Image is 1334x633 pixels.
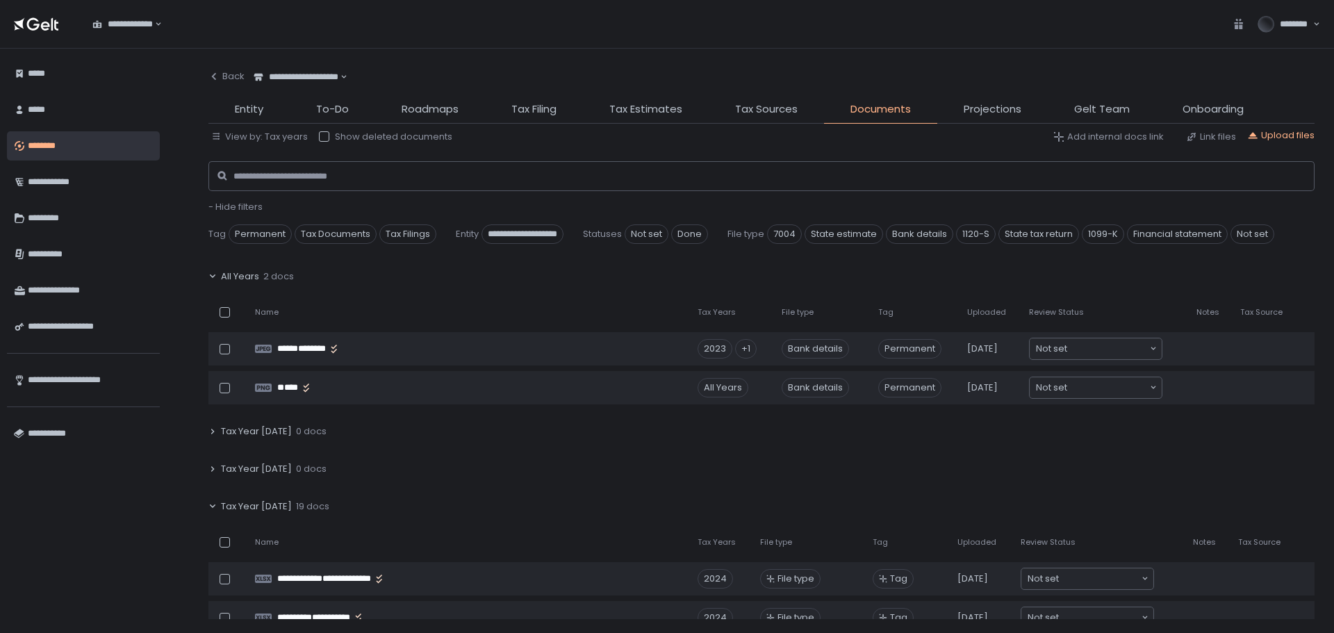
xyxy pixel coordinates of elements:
[782,378,849,397] div: Bank details
[221,425,292,438] span: Tax Year [DATE]
[1186,131,1236,143] button: Link files
[998,224,1079,244] span: State tax return
[967,307,1006,318] span: Uploaded
[1030,338,1162,359] div: Search for option
[235,101,263,117] span: Entity
[1036,342,1067,356] span: Not set
[295,224,377,244] span: Tax Documents
[1029,307,1084,318] span: Review Status
[221,270,259,283] span: All Years
[1196,307,1219,318] span: Notes
[379,224,436,244] span: Tax Filings
[878,307,894,318] span: Tag
[873,537,888,548] span: Tag
[221,500,292,513] span: Tax Year [DATE]
[850,101,911,117] span: Documents
[316,101,349,117] span: To-Do
[255,537,279,548] span: Name
[221,463,292,475] span: Tax Year [DATE]
[245,63,347,92] div: Search for option
[1053,131,1164,143] button: Add internal docs link
[698,378,748,397] div: All Years
[1230,224,1274,244] span: Not set
[1028,611,1059,625] span: Not set
[767,224,802,244] span: 7004
[1183,101,1244,117] span: Onboarding
[777,573,814,585] span: File type
[890,573,907,585] span: Tag
[625,224,668,244] span: Not set
[1067,342,1148,356] input: Search for option
[296,425,327,438] span: 0 docs
[1127,224,1228,244] span: Financial statement
[890,611,907,624] span: Tag
[671,224,708,244] span: Done
[208,70,245,83] div: Back
[255,307,279,318] span: Name
[153,17,154,31] input: Search for option
[727,228,764,240] span: File type
[1074,101,1130,117] span: Gelt Team
[1193,537,1216,548] span: Notes
[1021,537,1076,548] span: Review Status
[1059,572,1140,586] input: Search for option
[229,224,292,244] span: Permanent
[698,608,733,627] div: 2024
[208,201,263,213] button: - Hide filters
[698,569,733,589] div: 2024
[956,224,996,244] span: 1120-S
[698,339,732,359] div: 2023
[698,307,736,318] span: Tax Years
[296,500,329,513] span: 19 docs
[208,63,245,90] button: Back
[1028,572,1059,586] span: Not set
[1082,224,1124,244] span: 1099-K
[1021,568,1153,589] div: Search for option
[583,228,622,240] span: Statuses
[782,339,849,359] div: Bank details
[782,307,814,318] span: File type
[957,573,988,585] span: [DATE]
[878,339,941,359] span: Permanent
[878,378,941,397] span: Permanent
[760,537,792,548] span: File type
[1021,607,1153,628] div: Search for option
[1247,129,1315,142] button: Upload files
[1036,381,1067,395] span: Not set
[1238,537,1281,548] span: Tax Source
[1067,381,1148,395] input: Search for option
[83,10,162,39] div: Search for option
[208,200,263,213] span: - Hide filters
[208,228,226,240] span: Tag
[338,70,339,84] input: Search for option
[735,101,798,117] span: Tax Sources
[402,101,459,117] span: Roadmaps
[777,611,814,624] span: File type
[1059,611,1140,625] input: Search for option
[735,339,757,359] div: +1
[957,611,988,624] span: [DATE]
[511,101,557,117] span: Tax Filing
[964,101,1021,117] span: Projections
[1030,377,1162,398] div: Search for option
[698,537,736,548] span: Tax Years
[1240,307,1283,318] span: Tax Source
[957,537,996,548] span: Uploaded
[263,270,294,283] span: 2 docs
[805,224,883,244] span: State estimate
[296,463,327,475] span: 0 docs
[967,343,998,355] span: [DATE]
[211,131,308,143] button: View by: Tax years
[886,224,953,244] span: Bank details
[609,101,682,117] span: Tax Estimates
[967,381,998,394] span: [DATE]
[456,228,479,240] span: Entity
